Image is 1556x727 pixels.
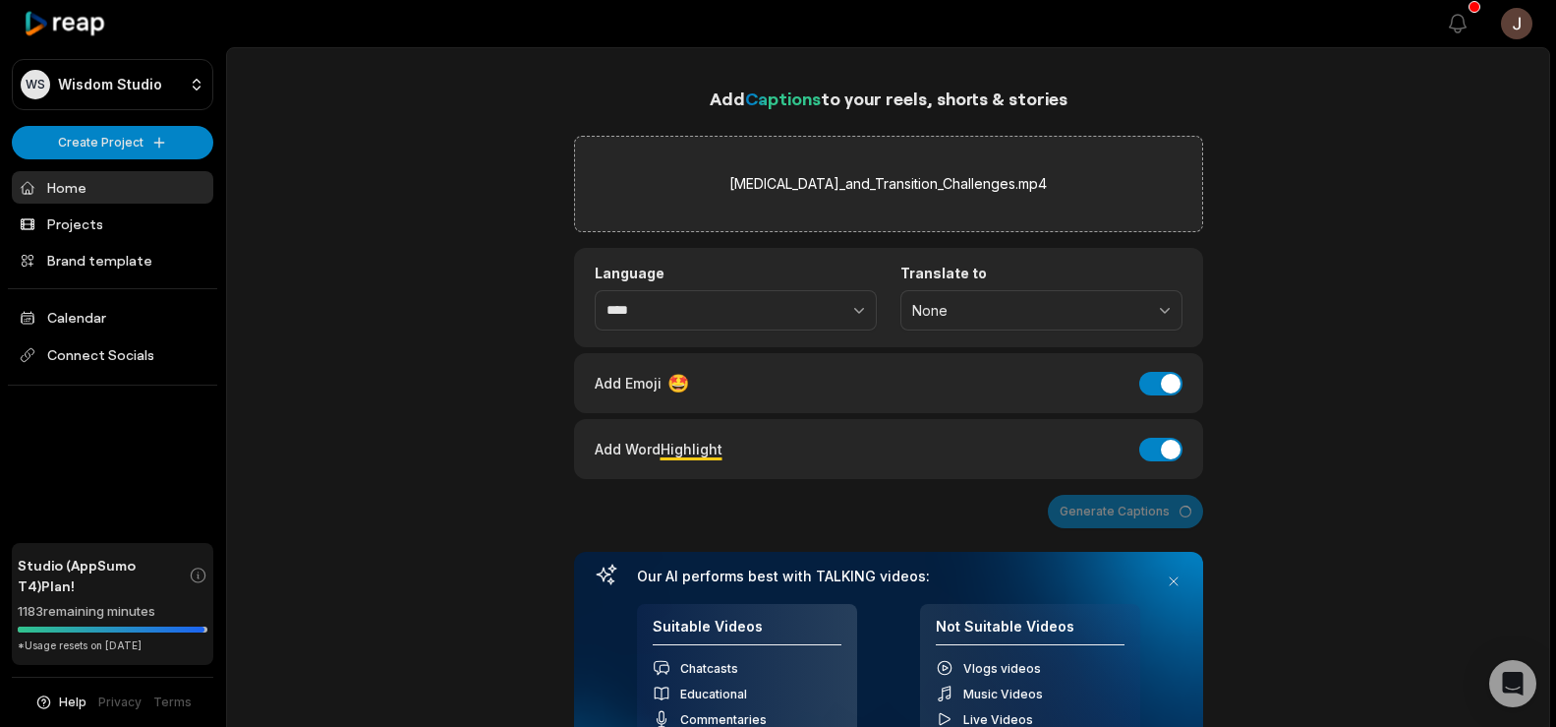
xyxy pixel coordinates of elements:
div: Add Word [595,436,722,462]
button: Create Project [12,126,213,159]
a: Home [12,171,213,204]
button: Help [34,694,86,711]
a: Brand template [12,244,213,276]
span: Chatcasts [680,661,738,676]
span: None [912,302,1143,320]
span: Music Videos [963,687,1043,701]
span: Educational [680,687,747,701]
h4: Suitable Videos [653,618,841,646]
h4: Not Suitable Videos [936,618,1124,646]
div: 1183 remaining minutes [18,602,207,622]
h1: Add to your reels, shorts & stories [574,85,1203,112]
span: Live Videos [963,712,1033,727]
label: [MEDICAL_DATA]_and_Transition_Challenges.mp4 [729,172,1047,196]
a: Projects [12,208,213,240]
div: WS [21,70,50,99]
span: Captions [745,88,821,109]
span: Highlight [661,441,722,457]
span: Commentaries [680,712,767,727]
span: Connect Socials [12,337,213,373]
span: Add Emoji [595,373,662,394]
button: None [900,290,1182,332]
p: Wisdom Studio [58,76,162,93]
div: Open Intercom Messenger [1489,660,1536,707]
h3: Our AI performs best with TALKING videos: [637,568,1140,585]
span: Studio (AppSumo T4) Plan! [18,555,189,596]
div: *Usage resets on [DATE] [18,638,207,653]
a: Privacy [98,694,142,711]
span: 🤩 [667,370,689,396]
span: Vlogs videos [963,661,1041,676]
a: Terms [153,694,192,711]
label: Translate to [900,265,1182,282]
span: Help [59,694,86,711]
a: Calendar [12,301,213,333]
label: Language [595,265,877,282]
